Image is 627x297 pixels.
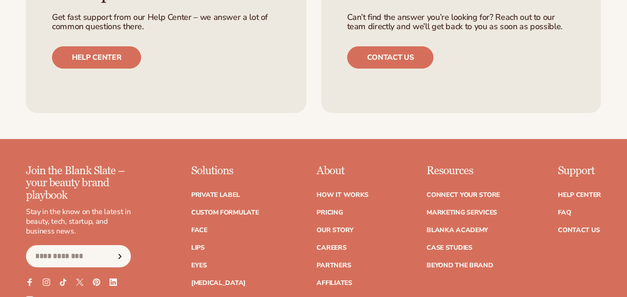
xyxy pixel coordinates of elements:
p: Resources [427,165,500,177]
p: Stay in the know on the latest in beauty, tech, startup, and business news. [26,207,131,236]
a: Help Center [558,192,601,198]
p: Get fast support from our Help Center – we answer a lot of common questions there. [52,13,280,32]
p: Join the Blank Slate – your beauty brand playbook [26,165,131,202]
a: Pricing [317,209,343,216]
a: Contact Us [558,227,600,234]
a: Beyond the brand [427,262,493,269]
a: Lips [191,245,205,251]
a: Connect your store [427,192,500,198]
p: About [317,165,368,177]
a: [MEDICAL_DATA] [191,280,246,286]
a: Private label [191,192,239,198]
button: Subscribe [110,245,130,267]
a: Marketing services [427,209,497,216]
a: Contact us [347,46,434,69]
a: Eyes [191,262,207,269]
p: Solutions [191,165,259,177]
a: How It Works [317,192,368,198]
a: Our Story [317,227,353,234]
a: Affiliates [317,280,352,286]
a: Blanka Academy [427,227,488,234]
a: Help center [52,46,141,69]
p: Support [558,165,601,177]
a: Custom formulate [191,209,259,216]
p: Can’t find the answer you’re looking for? Reach out to our team directly and we’ll get back to yo... [347,13,575,32]
a: FAQ [558,209,571,216]
a: Case Studies [427,245,472,251]
a: Careers [317,245,346,251]
a: Face [191,227,207,234]
a: Partners [317,262,351,269]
